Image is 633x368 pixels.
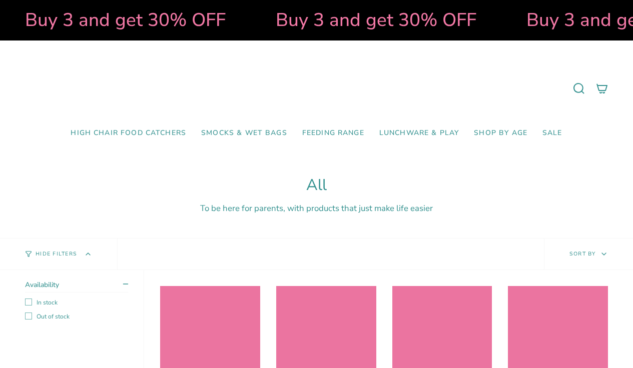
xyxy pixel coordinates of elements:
[25,176,608,194] h1: All
[36,251,77,257] span: Hide Filters
[535,121,570,145] a: SALE
[302,129,364,137] span: Feeding Range
[200,202,433,214] span: To be here for parents, with products that just make life easier
[295,121,372,145] a: Feeding Range
[474,129,527,137] span: Shop by Age
[63,121,194,145] a: High Chair Food Catchers
[71,129,186,137] span: High Chair Food Catchers
[201,129,287,137] span: Smocks & Wet Bags
[569,250,596,257] span: Sort by
[10,7,211,32] strong: Buy 3 and get 30% OFF
[25,312,128,320] label: Out of stock
[544,238,633,269] button: Sort by
[372,121,466,145] a: Lunchware & Play
[25,280,128,292] summary: Availability
[261,7,461,32] strong: Buy 3 and get 30% OFF
[194,121,295,145] a: Smocks & Wet Bags
[230,55,403,121] a: Mumma’s Little Helpers
[542,129,562,137] span: SALE
[466,121,535,145] a: Shop by Age
[25,298,128,306] label: In stock
[379,129,459,137] span: Lunchware & Play
[25,280,59,289] span: Availability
